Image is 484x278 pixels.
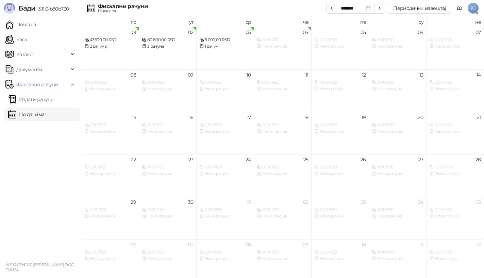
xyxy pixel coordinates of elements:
div: Нема рачуна [199,213,251,219]
div: 29 [131,200,136,205]
div: 07 [188,242,194,247]
div: 18 [304,115,308,120]
div: 0,00 RSD [372,122,423,128]
div: 0,00 RSD [372,249,423,256]
div: Нема рачуна [199,86,251,92]
div: Нема рачуна [429,213,481,219]
div: 0,00 RSD [142,164,194,170]
div: Нема рачуна [199,128,251,135]
div: Нема рачуна [142,128,194,135]
div: 09 [303,242,308,247]
div: Нема рачуна [257,43,308,50]
a: Почетна [5,18,36,31]
div: 0,00 RSD [84,79,136,86]
div: 06 [418,30,423,35]
div: 0,00 RSD [429,37,481,43]
td: 2025-09-16 [139,112,197,154]
div: Нема рачуна [429,128,481,135]
div: Нема рачуна [257,256,308,262]
div: 16 [189,115,194,120]
td: 2025-09-30 [139,197,197,239]
div: 0,00 RSD [84,122,136,128]
div: 06 [130,242,136,247]
td: 2025-09-23 [139,154,197,197]
div: 11 [305,72,308,77]
div: Нема рачуна [84,128,136,135]
div: Нема рачуна [257,128,308,135]
div: 0,00 RSD [314,207,366,213]
div: Нема рачуна [84,170,136,177]
div: 12 [477,242,481,247]
div: 08 [130,72,136,77]
td: 2025-10-04 [369,197,427,239]
th: пе [312,16,369,27]
div: 17 [247,115,251,120]
div: 0,00 RSD [372,37,423,43]
td: 2025-09-11 [254,69,312,112]
a: По данима [8,108,44,121]
div: Нема рачуна [372,170,423,177]
div: 07 [475,30,481,35]
td: 2025-09-18 [254,112,312,154]
div: 0,00 RSD [314,37,366,43]
div: 2 рачуна [84,43,136,50]
td: 2025-09-03 [197,27,254,69]
div: 19 [362,115,366,120]
button: Периодични извештај [388,3,451,14]
div: Нема рачуна [314,170,366,177]
div: Нема рачуна [314,86,366,92]
span: KJ [468,3,479,14]
div: Фискални рачуни [98,4,148,9]
div: 12 [362,72,366,77]
div: 30 [188,200,194,205]
div: 0,00 RSD [429,79,481,86]
td: 2025-09-17 [197,112,254,154]
td: 2025-09-13 [369,69,427,112]
div: 13 [419,72,423,77]
th: ср [197,16,254,27]
span: 3.11.0-b80b730 [35,6,69,12]
td: 2025-09-19 [312,112,369,154]
div: 20 [418,115,423,120]
div: 0,00 RSD [84,164,136,170]
div: 11 [420,242,423,247]
div: 0,00 RSD [199,249,251,256]
div: 28 [475,157,481,162]
div: Нема рачуна [142,170,194,177]
div: 14 [477,72,481,77]
div: 0,00 RSD [429,207,481,213]
div: Нема рачуна [199,256,251,262]
th: по [82,16,139,27]
th: ут [139,16,197,27]
td: 2025-09-20 [369,112,427,154]
div: Нема рачуна [142,213,194,219]
div: 23 [188,157,194,162]
div: 0,00 RSD [257,249,308,256]
td: 2025-09-07 [427,27,484,69]
td: 2025-10-03 [312,197,369,239]
td: 2025-09-22 [82,154,139,197]
div: 08 [245,242,251,247]
div: 5.000,00 RSD [199,37,251,43]
div: Нема рачуна [429,170,481,177]
div: 05 [361,30,366,35]
div: Нема рачуна [84,256,136,262]
span: Бади [18,4,35,12]
td: 2025-09-29 [82,197,139,239]
a: Документација [454,3,465,14]
td: 2025-09-05 [312,27,369,69]
span: Фискални рачуни [16,78,58,91]
div: 21 [477,115,481,120]
div: Нема рачуна [84,213,136,219]
td: 2025-09-21 [427,112,484,154]
div: 0,00 RSD [142,249,194,256]
div: Нема рачуна [314,128,366,135]
td: 2025-09-14 [427,69,484,112]
div: 0,00 RSD [372,207,423,213]
td: 2025-09-06 [369,27,427,69]
th: че [254,16,312,27]
div: 01 [132,30,136,35]
div: Нема рачуна [257,86,308,92]
td: 2025-09-25 [254,154,312,197]
div: 01 [247,200,251,205]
